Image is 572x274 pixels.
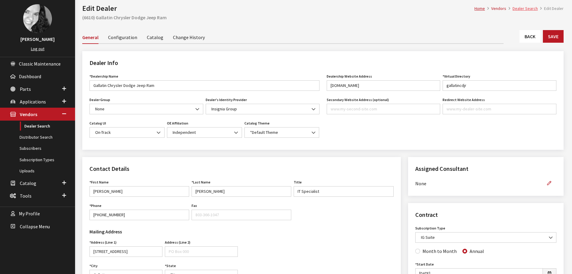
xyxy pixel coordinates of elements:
label: Annual [470,248,484,255]
label: *Dealership Name [89,74,118,79]
input: 888-579-4458 [89,210,189,220]
input: site-name [443,80,556,91]
span: Insignia Group [210,106,316,112]
h3: Mailing Address [89,228,238,235]
span: Catalog [20,180,36,186]
a: Home [474,6,485,11]
span: Applications [20,99,46,105]
a: General [82,31,98,44]
input: www.my-dealer-site.com [327,80,440,91]
a: Back [519,30,540,43]
label: First Name [89,180,109,185]
label: *Virtual Directory [443,74,470,79]
span: Dashboard [19,73,41,79]
h3: [PERSON_NAME] [6,35,69,43]
span: On-Track [89,127,165,138]
span: Independent [171,129,238,136]
label: Last Name [192,180,210,185]
input: My Dealer [89,80,319,91]
span: Insignia Group [206,104,319,114]
span: *Default Theme [248,129,316,136]
h2: (6610) Gallatin Chrysler Dodge Jeep Ram [82,14,564,21]
input: 153 South Oakland Avenue [89,246,162,257]
label: Catalog Theme [244,121,270,126]
h2: Contract [415,210,556,219]
label: Dealer Group [89,97,110,103]
input: Doe [192,186,291,197]
a: Dealer Search [513,6,538,11]
a: Configuration [108,31,137,43]
label: Fax [192,203,197,208]
span: Independent [167,127,242,138]
span: Collapse Menu [20,223,50,229]
input: PO Box 000 [165,246,238,257]
li: Vendors [485,5,506,12]
a: Catalog [147,31,163,43]
input: 803-366-1047 [192,210,291,220]
input: Manager [294,186,393,197]
label: Catalog UI [89,121,106,126]
input: www.my-second-site.com [327,104,440,114]
a: Log out [31,46,44,51]
h2: Contact Details [89,164,394,173]
span: *Default Theme [244,127,319,138]
span: IG Suite [415,232,556,243]
li: Edit Dealer [538,5,564,12]
label: Title [294,180,302,185]
span: Parts [20,86,31,92]
span: On-Track [93,129,161,136]
button: Save [543,30,564,43]
h2: Assigned Consultant [415,164,556,173]
label: Subscription Type [415,226,445,231]
span: None [93,106,199,112]
label: Dealership Website Address [327,74,372,79]
h2: Dealer Info [89,58,556,67]
label: City [89,263,98,269]
label: Phone [89,203,101,208]
span: None [415,180,542,187]
label: Address (Line 1) [89,240,117,245]
img: Khrystal Dorton [23,4,52,33]
label: Address (Line 2) [165,240,190,245]
h1: Edit Dealer [82,3,474,14]
input: www.my-dealer-site.com [443,104,556,114]
span: Vendors [20,112,37,118]
input: John [89,186,189,197]
label: Start Date [415,262,434,267]
span: My Profile [19,211,40,217]
label: State [165,263,176,269]
a: Change History [173,31,205,43]
label: Redirect Website Address [443,97,485,103]
span: None [89,104,203,114]
button: Edit Assigned Consultant [542,178,556,189]
span: Classic Maintenance [19,61,61,67]
label: OE Affiliation [167,121,188,126]
span: Tools [20,193,32,199]
label: Secondary Website Address (optional) [327,97,389,103]
span: IG Suite [419,234,552,241]
label: Dealer's Identity Provider [206,97,247,103]
label: Month to Month [422,248,457,255]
